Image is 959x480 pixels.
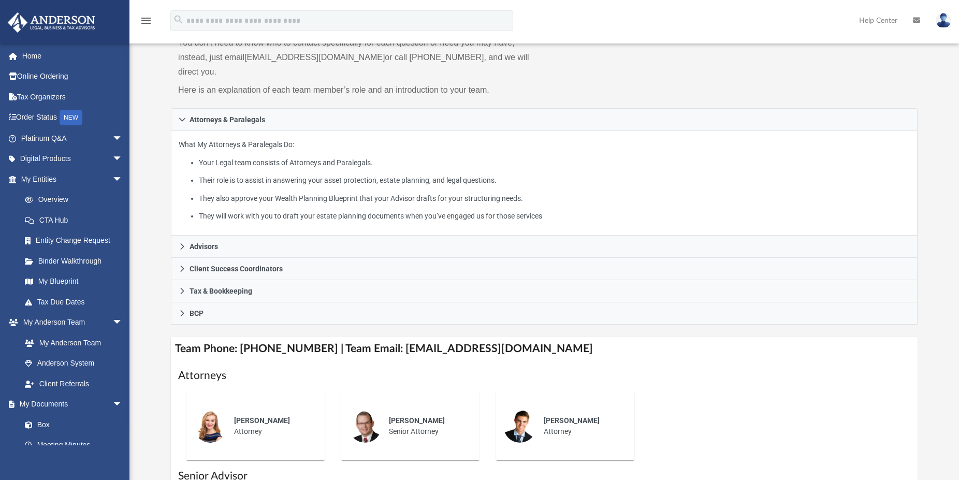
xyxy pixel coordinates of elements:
[178,368,910,383] h1: Attorneys
[140,20,152,27] a: menu
[7,169,138,190] a: My Entitiesarrow_drop_down
[14,271,133,292] a: My Blueprint
[60,110,82,125] div: NEW
[389,416,445,425] span: [PERSON_NAME]
[171,258,918,280] a: Client Success Coordinators
[190,310,204,317] span: BCP
[7,66,138,87] a: Online Ordering
[7,312,133,333] a: My Anderson Teamarrow_drop_down
[171,302,918,325] a: BCP
[14,353,133,374] a: Anderson System
[179,138,910,223] p: What My Attorneys & Paralegals Do:
[7,128,138,149] a: Platinum Q&Aarrow_drop_down
[194,410,227,443] img: thumbnail
[112,312,133,333] span: arrow_drop_down
[7,149,138,169] a: Digital Productsarrow_drop_down
[382,408,472,444] div: Senior Attorney
[234,416,290,425] span: [PERSON_NAME]
[112,128,133,149] span: arrow_drop_down
[7,107,138,128] a: Order StatusNEW
[112,169,133,190] span: arrow_drop_down
[173,14,184,25] i: search
[112,149,133,170] span: arrow_drop_down
[503,410,536,443] img: thumbnail
[178,83,537,97] p: Here is an explanation of each team member’s role and an introduction to your team.
[14,414,128,435] a: Box
[5,12,98,33] img: Anderson Advisors Platinum Portal
[171,236,918,258] a: Advisors
[14,435,133,456] a: Meeting Minutes
[227,408,317,444] div: Attorney
[140,14,152,27] i: menu
[14,332,128,353] a: My Anderson Team
[199,192,910,205] li: They also approve your Wealth Planning Blueprint that your Advisor drafts for your structuring ne...
[544,416,600,425] span: [PERSON_NAME]
[190,243,218,250] span: Advisors
[7,86,138,107] a: Tax Organizers
[244,53,385,62] a: [EMAIL_ADDRESS][DOMAIN_NAME]
[348,410,382,443] img: thumbnail
[190,116,265,123] span: Attorneys & Paralegals
[536,408,627,444] div: Attorney
[14,210,138,230] a: CTA Hub
[171,108,918,131] a: Attorneys & Paralegals
[178,36,537,79] p: You don’t need to know who to contact specifically for each question or need you may have; instea...
[14,190,138,210] a: Overview
[14,373,133,394] a: Client Referrals
[7,46,138,66] a: Home
[171,337,918,360] h4: Team Phone: [PHONE_NUMBER] | Team Email: [EMAIL_ADDRESS][DOMAIN_NAME]
[171,280,918,302] a: Tax & Bookkeeping
[190,287,252,295] span: Tax & Bookkeeping
[190,265,283,272] span: Client Success Coordinators
[199,174,910,187] li: Their role is to assist in answering your asset protection, estate planning, and legal questions.
[112,394,133,415] span: arrow_drop_down
[199,156,910,169] li: Your Legal team consists of Attorneys and Paralegals.
[7,394,133,415] a: My Documentsarrow_drop_down
[14,230,138,251] a: Entity Change Request
[14,292,138,312] a: Tax Due Dates
[14,251,138,271] a: Binder Walkthrough
[199,210,910,223] li: They will work with you to draft your estate planning documents when you’ve engaged us for those ...
[171,131,918,236] div: Attorneys & Paralegals
[936,13,951,28] img: User Pic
